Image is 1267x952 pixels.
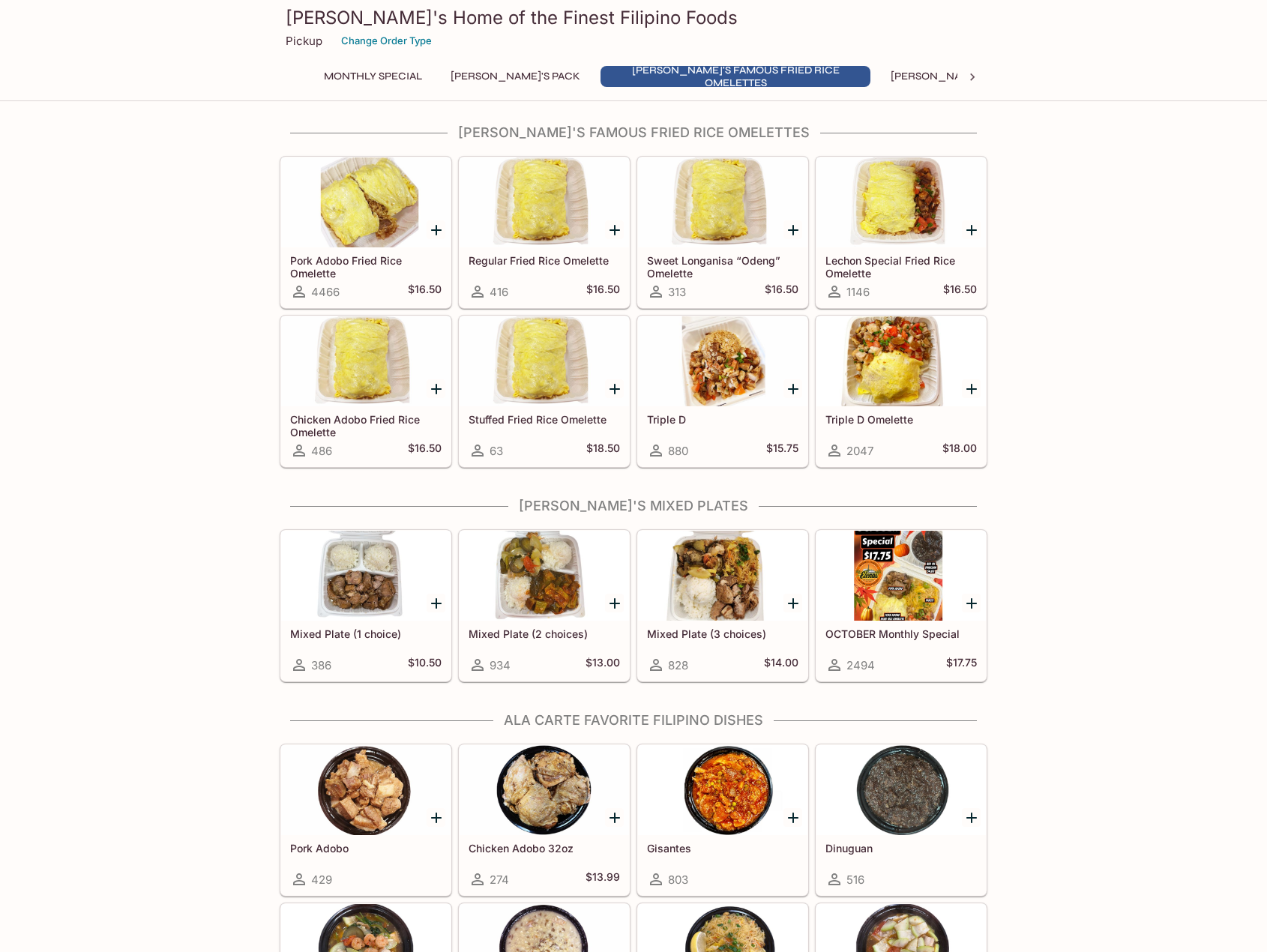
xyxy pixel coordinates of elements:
[783,594,802,612] button: Add Mixed Plate (3 choices)
[469,842,620,855] h5: Chicken Adobo 32oz
[316,66,430,87] button: Monthly Special
[586,283,620,301] h5: $16.50
[647,627,798,640] h5: Mixed Plate (3 choices)
[783,220,802,239] button: Add Sweet Longanisa “Odeng” Omelette
[408,283,442,301] h5: $16.50
[460,157,629,247] div: Regular Fried Rice Omelette
[311,873,332,887] span: 429
[469,627,620,640] h5: Mixed Plate (2 choices)
[638,157,807,247] div: Sweet Longanisa “Odeng” Omelette
[638,531,807,621] div: Mixed Plate (3 choices)
[460,745,629,835] div: Chicken Adobo 32oz
[286,6,981,29] h3: [PERSON_NAME]'s Home of the Finest Filipino Foods
[311,285,340,299] span: 4466
[816,745,986,835] div: Dinuguan
[816,157,987,308] a: Lechon Special Fried Rice Omelette1146$16.50
[281,157,451,247] div: Pork Adobo Fried Rice Omelette
[825,254,977,279] h5: Lechon Special Fried Rice Omelette
[334,29,439,52] button: Change Order Type
[459,744,630,896] a: Chicken Adobo 32oz274$13.99
[882,66,1074,87] button: [PERSON_NAME]'s Mixed Plates
[765,283,798,301] h5: $16.50
[668,873,688,887] span: 803
[290,842,442,855] h5: Pork Adobo
[638,316,807,406] div: Triple D
[427,594,445,612] button: Add Mixed Plate (1 choice)
[816,316,987,467] a: Triple D Omelette2047$18.00
[490,658,511,672] span: 934
[605,379,624,398] button: Add Stuffed Fried Rice Omelette
[460,531,629,621] div: Mixed Plate (2 choices)
[605,594,624,612] button: Add Mixed Plate (2 choices)
[490,285,508,299] span: 416
[408,442,442,460] h5: $16.50
[290,627,442,640] h5: Mixed Plate (1 choice)
[783,808,802,827] button: Add Gisantes
[816,530,987,681] a: OCTOBER Monthly Special2494$17.75
[490,444,503,458] span: 63
[459,157,630,308] a: Regular Fried Rice Omelette416$16.50
[281,531,451,621] div: Mixed Plate (1 choice)
[943,283,977,301] h5: $16.50
[637,157,808,308] a: Sweet Longanisa “Odeng” Omelette313$16.50
[942,442,977,460] h5: $18.00
[946,656,977,674] h5: $17.75
[459,530,630,681] a: Mixed Plate (2 choices)934$13.00
[647,413,798,426] h5: Triple D
[280,316,451,467] a: Chicken Adobo Fried Rice Omelette486$16.50
[469,413,620,426] h5: Stuffed Fried Rice Omelette
[281,745,451,835] div: Pork Adobo
[637,744,808,896] a: Gisantes803
[825,627,977,640] h5: OCTOBER Monthly Special
[280,124,987,141] h4: [PERSON_NAME]'s Famous Fried Rice Omelettes
[647,842,798,855] h5: Gisantes
[586,442,620,460] h5: $18.50
[469,254,620,267] h5: Regular Fried Rice Omelette
[846,873,864,887] span: 516
[766,442,798,460] h5: $15.75
[281,316,451,406] div: Chicken Adobo Fried Rice Omelette
[586,870,620,888] h5: $13.99
[311,658,331,672] span: 386
[290,413,442,438] h5: Chicken Adobo Fried Rice Omelette
[280,530,451,681] a: Mixed Plate (1 choice)386$10.50
[638,745,807,835] div: Gisantes
[601,66,870,87] button: [PERSON_NAME]'s Famous Fried Rice Omelettes
[280,712,987,729] h4: Ala Carte Favorite Filipino Dishes
[668,444,688,458] span: 880
[962,220,981,239] button: Add Lechon Special Fried Rice Omelette
[605,220,624,239] button: Add Regular Fried Rice Omelette
[290,254,442,279] h5: Pork Adobo Fried Rice Omelette
[311,444,332,458] span: 486
[825,842,977,855] h5: Dinuguan
[846,444,873,458] span: 2047
[460,316,629,406] div: Stuffed Fried Rice Omelette
[286,34,322,48] p: Pickup
[280,498,987,514] h4: [PERSON_NAME]'s Mixed Plates
[668,658,688,672] span: 828
[408,656,442,674] h5: $10.50
[825,413,977,426] h5: Triple D Omelette
[816,316,986,406] div: Triple D Omelette
[816,157,986,247] div: Lechon Special Fried Rice Omelette
[962,594,981,612] button: Add OCTOBER Monthly Special
[459,316,630,467] a: Stuffed Fried Rice Omelette63$18.50
[962,379,981,398] button: Add Triple D Omelette
[668,285,686,299] span: 313
[586,656,620,674] h5: $13.00
[442,66,589,87] button: [PERSON_NAME]'s Pack
[427,808,445,827] button: Add Pork Adobo
[427,220,445,239] button: Add Pork Adobo Fried Rice Omelette
[647,254,798,279] h5: Sweet Longanisa “Odeng” Omelette
[637,316,808,467] a: Triple D880$15.75
[846,285,870,299] span: 1146
[816,531,986,621] div: OCTOBER Monthly Special
[764,656,798,674] h5: $14.00
[490,873,509,887] span: 274
[816,744,987,896] a: Dinuguan516
[783,379,802,398] button: Add Triple D
[637,530,808,681] a: Mixed Plate (3 choices)828$14.00
[280,157,451,308] a: Pork Adobo Fried Rice Omelette4466$16.50
[605,808,624,827] button: Add Chicken Adobo 32oz
[962,808,981,827] button: Add Dinuguan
